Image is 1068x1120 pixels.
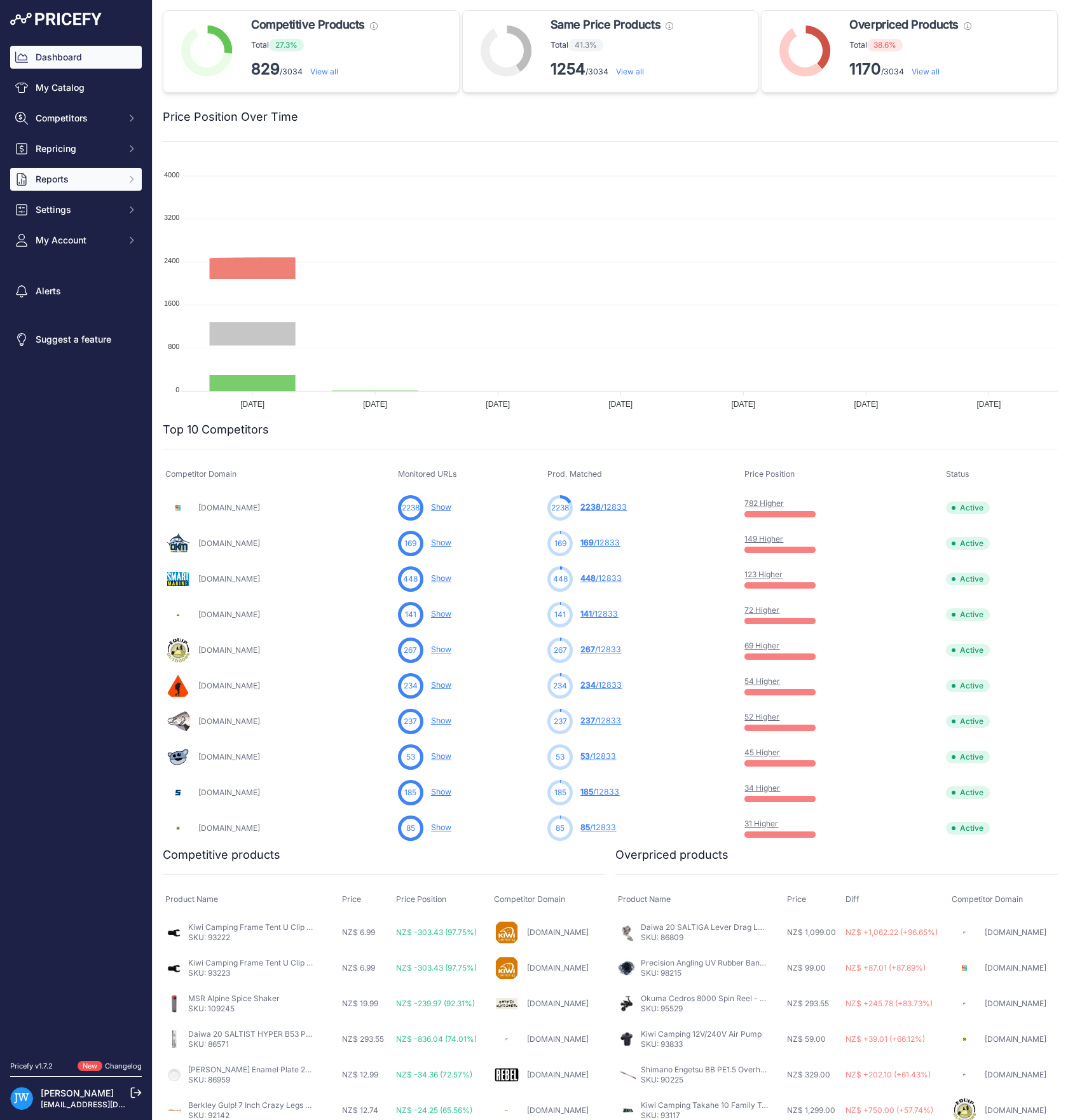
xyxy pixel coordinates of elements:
[946,715,990,728] span: Active
[188,968,315,978] p: SKU: 93223
[946,469,969,479] span: Status
[946,644,990,657] span: Active
[10,168,142,191] button: Reports
[845,894,859,904] span: Diff
[36,142,119,155] span: Repricing
[431,823,451,832] a: Show
[396,1034,477,1044] span: NZ$ -836.04 (74.01%)
[10,1061,53,1072] div: Pricefy v1.7.2
[580,823,590,832] span: 85
[342,927,375,937] span: NZ$ 6.99
[556,751,565,763] span: 53
[985,1105,1046,1115] a: [DOMAIN_NAME]
[551,16,661,34] span: Same Price Products
[431,680,451,690] a: Show
[404,538,416,549] span: 169
[198,538,260,548] a: [DOMAIN_NAME]
[403,573,418,585] span: 448
[168,343,179,350] tspan: 800
[580,751,590,761] span: 53
[269,39,304,51] span: 27.3%
[849,39,971,51] p: Total
[175,386,179,393] tspan: 0
[787,1070,830,1079] span: NZ$ 329.00
[342,894,361,904] span: Price
[580,502,601,512] span: 2238
[580,502,627,512] a: 2238/12833
[342,1070,378,1079] span: NZ$ 12.99
[342,963,375,973] span: NZ$ 6.99
[527,999,589,1008] a: [DOMAIN_NAME]
[165,469,236,479] span: Competitor Domain
[10,198,142,221] button: Settings
[431,751,451,761] a: Show
[845,1070,931,1079] span: NZ$ +202.10 (+61.43%)
[198,503,260,512] a: [DOMAIN_NAME]
[10,46,142,69] a: Dashboard
[198,681,260,690] a: [DOMAIN_NAME]
[845,1105,933,1115] span: NZ$ +750.00 (+57.74%)
[744,819,778,828] a: 31 Higher
[554,716,567,727] span: 237
[946,502,990,514] span: Active
[787,1034,826,1044] span: NZ$ 59.00
[10,46,142,1046] nav: Sidebar
[787,963,826,973] span: NZ$ 99.00
[554,609,566,620] span: 141
[744,570,783,579] a: 123 Higher
[164,214,179,221] tspan: 3200
[641,994,779,1003] a: Okuma Cedros 8000 Spin Reel - 8000
[946,822,990,835] span: Active
[404,645,417,656] span: 267
[10,76,142,99] a: My Catalog
[744,712,779,721] a: 52 Higher
[188,932,315,943] p: SKU: 93222
[787,999,829,1008] span: NZ$ 293.55
[164,257,179,264] tspan: 2400
[854,400,878,409] tspan: [DATE]
[198,610,260,619] a: [DOMAIN_NAME]
[251,39,378,51] p: Total
[163,846,280,864] h2: Competitive products
[744,605,779,615] a: 72 Higher
[188,994,280,1003] a: MSR Alpine Spice Shaker
[849,60,881,78] strong: 1170
[10,13,102,25] img: Pricefy Logo
[946,537,990,550] span: Active
[580,716,595,725] span: 237
[36,234,119,247] span: My Account
[946,751,990,763] span: Active
[641,932,768,943] p: SKU: 86809
[396,963,477,973] span: NZ$ -303.43 (97.75%)
[198,752,260,761] a: [DOMAIN_NAME]
[188,1039,315,1049] p: SKU: 86571
[404,716,417,727] span: 237
[198,574,260,584] a: [DOMAIN_NAME]
[985,999,1046,1008] a: [DOMAIN_NAME]
[36,112,119,125] span: Competitors
[342,999,378,1008] span: NZ$ 19.99
[10,137,142,160] button: Repricing
[10,229,142,252] button: My Account
[787,927,836,937] span: NZ$ 1,099.00
[744,783,780,793] a: 34 Higher
[164,171,179,179] tspan: 4000
[641,1065,890,1074] a: Shimano Engetsu BB PE1.5 Overhead Slow Jig Rod 6ft 9" - 2pc - 6-7ft
[985,1070,1046,1079] a: [DOMAIN_NAME]
[486,400,510,409] tspan: [DATE]
[105,1062,142,1070] a: Changelog
[580,787,593,796] span: 185
[251,16,365,34] span: Competitive Products
[527,1105,589,1115] a: [DOMAIN_NAME]
[580,680,622,690] a: 234/12833
[163,108,298,126] h2: Price Position Over Time
[608,400,633,409] tspan: [DATE]
[787,894,806,904] span: Price
[36,173,119,186] span: Reports
[396,1070,472,1079] span: NZ$ -34.36 (72.57%)
[251,60,280,78] strong: 829
[580,573,622,583] a: 448/12833
[431,609,451,618] a: Show
[165,894,218,904] span: Product Name
[363,400,387,409] tspan: [DATE]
